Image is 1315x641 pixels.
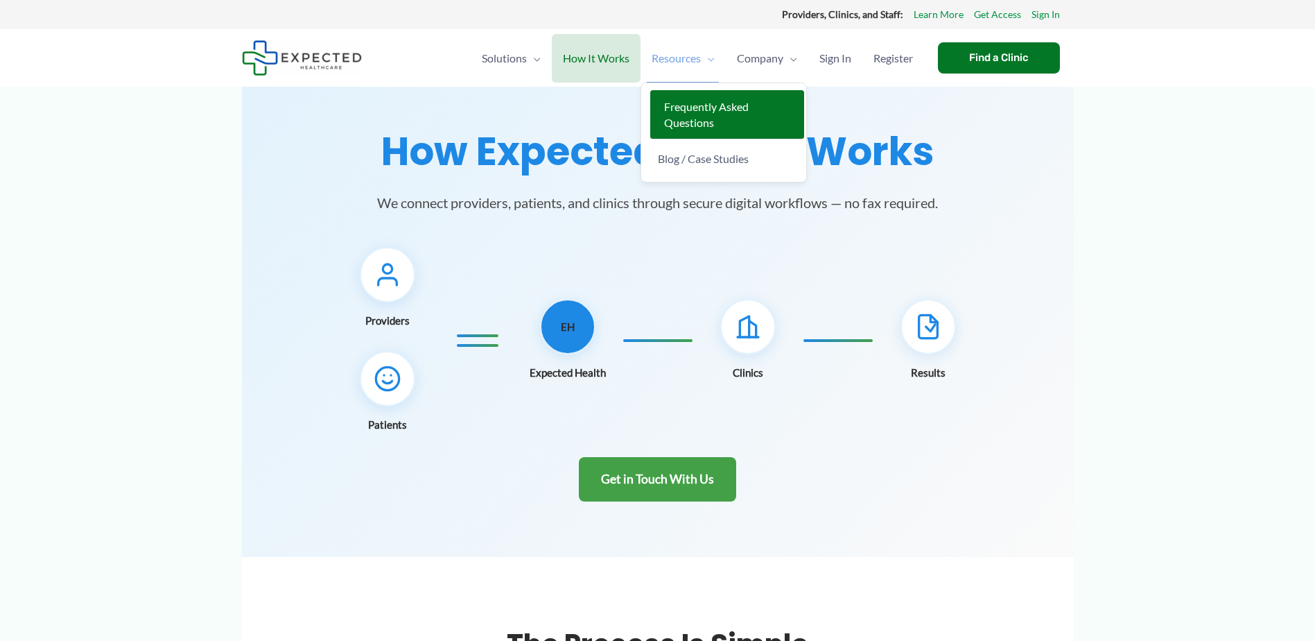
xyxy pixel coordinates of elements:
[647,142,801,175] a: Blog / Case Studies
[914,6,964,24] a: Learn More
[726,34,808,83] a: CompanyMenu Toggle
[242,40,362,76] img: Expected Healthcare Logo - side, dark font, small
[579,457,736,502] a: Get in Touch With Us
[346,191,970,214] p: We connect providers, patients, and clinics through secure digital workflows — no fax required.
[365,311,410,330] span: Providers
[563,34,629,83] span: How It Works
[368,415,407,434] span: Patients
[701,34,715,83] span: Menu Toggle
[664,100,749,129] span: Frequently Asked Questions
[782,8,903,20] strong: Providers, Clinics, and Staff:
[471,34,552,83] a: SolutionsMenu Toggle
[737,34,783,83] span: Company
[938,42,1060,74] a: Find a Clinic
[527,34,541,83] span: Menu Toggle
[552,34,641,83] a: How It Works
[733,363,763,382] span: Clinics
[819,34,851,83] span: Sign In
[862,34,924,83] a: Register
[1031,6,1060,24] a: Sign In
[808,34,862,83] a: Sign In
[641,34,726,83] a: ResourcesMenu Toggle
[652,34,701,83] span: Resources
[911,363,946,382] span: Results
[974,6,1021,24] a: Get Access
[471,34,924,83] nav: Primary Site Navigation
[650,90,804,139] a: Frequently Asked Questions
[783,34,797,83] span: Menu Toggle
[482,34,527,83] span: Solutions
[530,363,606,382] span: Expected Health
[658,152,749,165] span: Blog / Case Studies
[561,317,575,336] span: EH
[873,34,913,83] span: Register
[259,128,1057,175] h1: How Expected Health Works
